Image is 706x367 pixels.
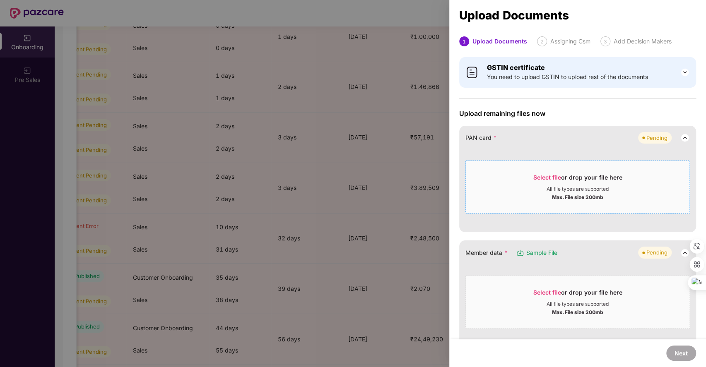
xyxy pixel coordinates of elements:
span: Sample File [526,248,557,257]
div: Add Decision Makers [614,36,672,46]
img: svg+xml;base64,PHN2ZyB3aWR0aD0iMjQiIGhlaWdodD0iMjQiIHZpZXdCb3g9IjAgMCAyNCAyNCIgZmlsbD0ibm9uZSIgeG... [680,133,690,143]
div: Max. File size 200mb [552,307,603,316]
span: Select fileor drop your file hereAll file types are supportedMax. File size 200mb [466,282,689,322]
b: GSTIN certificate [487,63,545,72]
div: Upload Documents [459,11,696,20]
span: Upload remaining files now [459,109,696,118]
img: svg+xml;base64,PHN2ZyB4bWxucz0iaHR0cDovL3d3dy53My5vcmcvMjAwMC9zdmciIHdpZHRoPSI0MCIgaGVpZ2h0PSI0MC... [465,66,479,79]
span: Select fileor drop your file hereAll file types are supportedMax. File size 200mb [466,167,689,207]
div: or drop your file here [533,173,622,186]
div: Max. File size 200mb [552,192,603,201]
span: Select file [533,289,561,296]
span: PAN card [465,133,497,142]
span: 2 [540,38,544,45]
span: 3 [604,38,607,45]
div: or drop your file here [533,288,622,301]
span: Member data [465,248,508,257]
img: svg+xml;base64,PHN2ZyB3aWR0aD0iMTYiIGhlaWdodD0iMTciIHZpZXdCb3g9IjAgMCAxNiAxNyIgZmlsbD0ibm9uZSIgeG... [516,249,524,257]
img: svg+xml;base64,PHN2ZyB3aWR0aD0iMjQiIGhlaWdodD0iMjQiIHZpZXdCb3g9IjAgMCAyNCAyNCIgZmlsbD0ibm9uZSIgeG... [680,67,690,77]
span: Select file [533,174,561,181]
img: svg+xml;base64,PHN2ZyB3aWR0aD0iMjQiIGhlaWdodD0iMjQiIHZpZXdCb3g9IjAgMCAyNCAyNCIgZmlsbD0ibm9uZSIgeG... [680,248,690,258]
div: Assigning Csm [550,36,590,46]
div: All file types are supported [547,301,609,307]
span: 1 [463,38,466,45]
div: All file types are supported [547,186,609,192]
span: You need to upload GSTIN to upload rest of the documents [487,72,648,82]
div: Pending [646,134,667,142]
div: Upload Documents [472,36,527,46]
button: Next [666,345,696,361]
div: Pending [646,248,667,257]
